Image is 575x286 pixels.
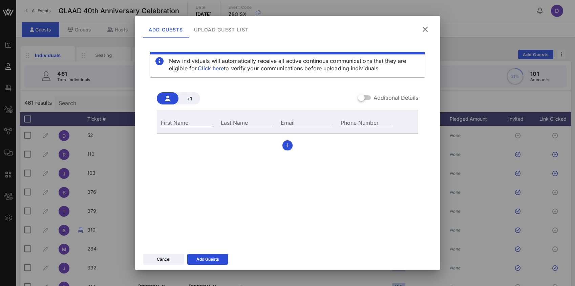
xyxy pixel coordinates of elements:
[187,254,228,265] button: Add Guests
[169,57,420,72] div: New individuals will automatically receive all active continous communications that they are elig...
[374,94,418,101] label: Additional Details
[157,256,170,263] div: Cancel
[184,96,195,101] span: +1
[143,21,189,38] div: Add Guests
[189,21,254,38] div: Upload Guest List
[198,65,224,72] a: Click here
[178,92,200,104] button: +1
[143,254,184,265] button: Cancel
[196,256,219,263] div: Add Guests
